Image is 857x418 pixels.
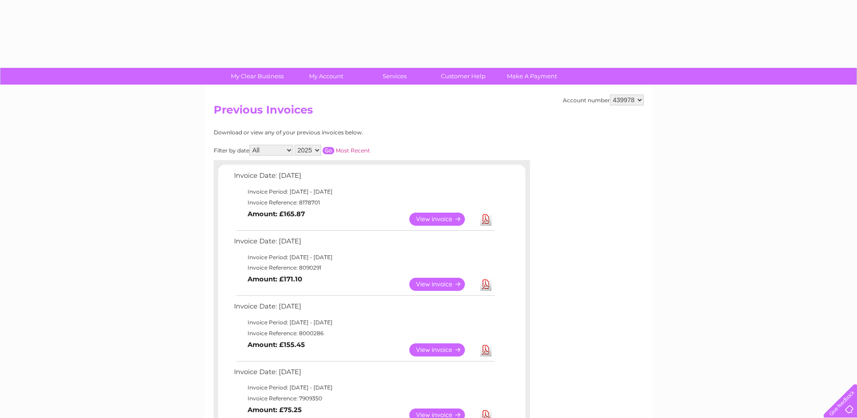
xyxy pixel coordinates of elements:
[409,278,476,291] a: View
[232,186,496,197] td: Invoice Period: [DATE] - [DATE]
[232,235,496,252] td: Invoice Date: [DATE]
[480,213,492,226] a: Download
[248,275,302,283] b: Amount: £171.10
[232,252,496,263] td: Invoice Period: [DATE] - [DATE]
[232,197,496,208] td: Invoice Reference: 8178701
[232,317,496,328] td: Invoice Period: [DATE] - [DATE]
[232,300,496,317] td: Invoice Date: [DATE]
[357,68,432,85] a: Services
[214,129,451,136] div: Download or view any of your previous invoices below.
[480,343,492,356] a: Download
[232,262,496,273] td: Invoice Reference: 8090291
[232,366,496,383] td: Invoice Date: [DATE]
[480,278,492,291] a: Download
[232,382,496,393] td: Invoice Period: [DATE] - [DATE]
[214,145,451,156] div: Filter by date
[220,68,295,85] a: My Clear Business
[563,95,644,105] div: Account number
[336,147,370,154] a: Most Recent
[232,328,496,339] td: Invoice Reference: 8000286
[248,341,305,349] b: Amount: £155.45
[289,68,363,85] a: My Account
[248,210,305,218] b: Amount: £165.87
[495,68,569,85] a: Make A Payment
[409,343,476,356] a: View
[232,170,496,186] td: Invoice Date: [DATE]
[409,213,476,226] a: View
[426,68,501,85] a: Customer Help
[248,406,302,414] b: Amount: £75.25
[232,393,496,404] td: Invoice Reference: 7909350
[214,104,644,121] h2: Previous Invoices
